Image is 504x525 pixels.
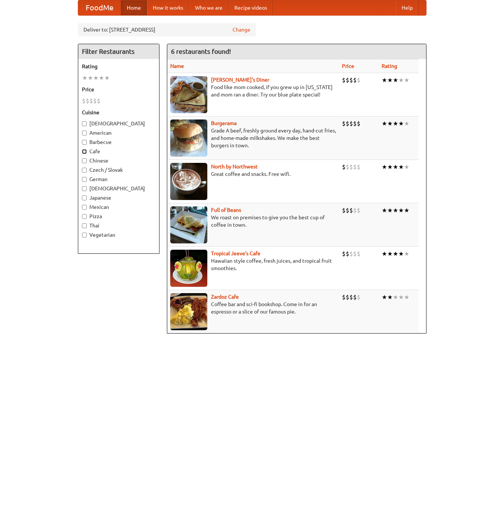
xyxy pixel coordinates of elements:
[346,206,349,214] li: $
[382,206,387,214] li: ★
[82,86,155,93] h5: Price
[82,175,155,183] label: German
[233,26,250,33] a: Change
[387,293,393,301] li: ★
[82,205,87,210] input: Mexican
[82,138,155,146] label: Barbecue
[349,163,353,171] li: $
[82,223,87,228] input: Thai
[398,206,404,214] li: ★
[170,301,336,315] p: Coffee bar and sci-fi bookshop. Come in for an espresso or a slice of our famous pie.
[82,157,155,164] label: Chinese
[104,74,110,82] li: ★
[382,63,397,69] a: Rating
[398,163,404,171] li: ★
[93,74,99,82] li: ★
[382,293,387,301] li: ★
[396,0,419,15] a: Help
[353,206,357,214] li: $
[82,222,155,229] label: Thai
[404,76,409,84] li: ★
[78,23,256,36] div: Deliver to: [STREET_ADDRESS]
[121,0,147,15] a: Home
[353,250,357,258] li: $
[82,194,155,201] label: Japanese
[97,97,101,105] li: $
[170,76,207,113] img: sallys.jpg
[82,140,87,145] input: Barbecue
[82,149,87,154] input: Cafe
[82,203,155,211] label: Mexican
[82,213,155,220] label: Pizza
[82,231,155,239] label: Vegetarian
[346,119,349,128] li: $
[93,97,97,105] li: $
[170,119,207,157] img: burgerama.jpg
[393,163,398,171] li: ★
[170,83,336,98] p: Food like mom cooked, if you grew up in [US_STATE] and mom ran a diner. Try our blue plate special!
[82,177,87,182] input: German
[342,293,346,301] li: $
[86,97,89,105] li: $
[382,76,387,84] li: ★
[382,119,387,128] li: ★
[170,206,207,243] img: beans.jpg
[170,257,336,272] p: Hawaiian style coffee, fresh juices, and tropical fruit smoothies.
[342,163,346,171] li: $
[82,233,87,237] input: Vegetarian
[349,76,353,84] li: $
[404,119,409,128] li: ★
[211,164,258,170] a: North by Northwest
[393,76,398,84] li: ★
[342,119,346,128] li: $
[357,119,360,128] li: $
[387,163,393,171] li: ★
[349,293,353,301] li: $
[342,63,354,69] a: Price
[82,109,155,116] h5: Cuisine
[346,250,349,258] li: $
[387,206,393,214] li: ★
[346,163,349,171] li: $
[349,119,353,128] li: $
[357,206,360,214] li: $
[170,293,207,330] img: zardoz.jpg
[342,206,346,214] li: $
[393,206,398,214] li: ★
[78,44,159,59] h4: Filter Restaurants
[357,163,360,171] li: $
[404,250,409,258] li: ★
[398,76,404,84] li: ★
[170,214,336,229] p: We roast on premises to give you the best cup of coffee in town.
[211,207,241,213] a: Full of Beans
[342,250,346,258] li: $
[387,250,393,258] li: ★
[82,129,155,137] label: American
[211,294,239,300] a: Zardoz Cafe
[82,74,88,82] li: ★
[342,76,346,84] li: $
[357,76,360,84] li: $
[346,293,349,301] li: $
[82,120,155,127] label: [DEMOGRAPHIC_DATA]
[147,0,189,15] a: How it works
[211,250,260,256] a: Tropical Jeeve's Cafe
[353,76,357,84] li: $
[211,120,237,126] b: Burgerama
[353,163,357,171] li: $
[82,166,155,174] label: Czech / Slovak
[89,97,93,105] li: $
[382,163,387,171] li: ★
[393,293,398,301] li: ★
[404,163,409,171] li: ★
[211,77,269,83] b: [PERSON_NAME]'s Diner
[170,163,207,200] img: north.jpg
[82,214,87,219] input: Pizza
[349,250,353,258] li: $
[82,148,155,155] label: Cafe
[398,293,404,301] li: ★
